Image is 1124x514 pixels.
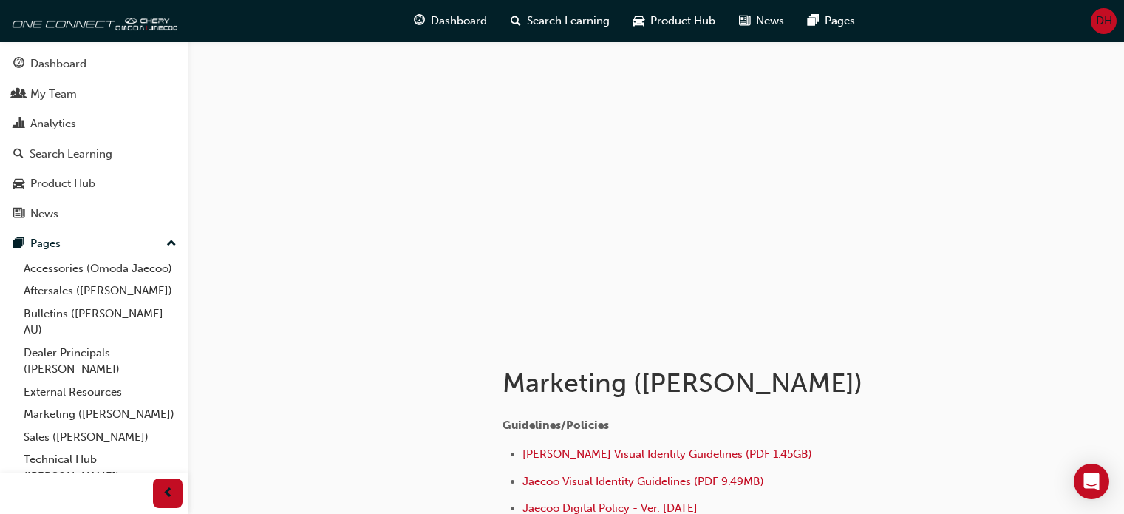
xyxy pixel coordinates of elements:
[633,12,644,30] span: car-icon
[727,6,796,36] a: news-iconNews
[522,447,812,461] a: [PERSON_NAME] Visual Identity Guidelines (PDF 1.45GB)
[6,170,183,197] a: Product Hub
[18,426,183,449] a: Sales ([PERSON_NAME])
[739,12,750,30] span: news-icon
[30,235,61,252] div: Pages
[166,234,177,254] span: up-icon
[13,118,24,131] span: chart-icon
[6,230,183,257] button: Pages
[30,115,76,132] div: Analytics
[522,475,764,488] a: Jaecoo Visual Identity Guidelines (PDF 9.49MB)
[30,86,77,103] div: My Team
[13,237,24,251] span: pages-icon
[30,175,95,192] div: Product Hub
[18,342,183,381] a: Dealer Principals ([PERSON_NAME])
[511,12,521,30] span: search-icon
[30,206,58,223] div: News
[6,110,183,138] a: Analytics
[1096,13,1112,30] span: DH
[6,200,183,228] a: News
[18,302,183,342] a: Bulletins ([PERSON_NAME] - AU)
[825,13,855,30] span: Pages
[13,177,24,191] span: car-icon
[6,81,183,108] a: My Team
[1074,464,1109,499] div: Open Intercom Messenger
[756,13,784,30] span: News
[808,12,819,30] span: pages-icon
[6,141,183,168] a: Search Learning
[527,13,610,30] span: Search Learning
[7,6,177,35] img: oneconnect
[30,146,112,163] div: Search Learning
[18,257,183,280] a: Accessories (Omoda Jaecoo)
[13,208,24,221] span: news-icon
[13,148,24,161] span: search-icon
[18,280,183,302] a: Aftersales ([PERSON_NAME])
[650,13,715,30] span: Product Hub
[163,484,174,503] span: prev-icon
[621,6,727,36] a: car-iconProduct Hub
[499,6,621,36] a: search-iconSearch Learning
[6,50,183,78] a: Dashboard
[6,47,183,230] button: DashboardMy TeamAnalyticsSearch LearningProduct HubNews
[30,55,86,72] div: Dashboard
[414,12,425,30] span: guage-icon
[1091,8,1117,34] button: DH
[402,6,499,36] a: guage-iconDashboard
[18,381,183,404] a: External Resources
[18,403,183,426] a: Marketing ([PERSON_NAME])
[431,13,487,30] span: Dashboard
[796,6,867,36] a: pages-iconPages
[18,448,183,487] a: Technical Hub ([PERSON_NAME])
[13,58,24,71] span: guage-icon
[503,419,609,432] span: Guidelines/Policies
[503,367,987,399] h1: Marketing ([PERSON_NAME])
[13,88,24,101] span: people-icon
